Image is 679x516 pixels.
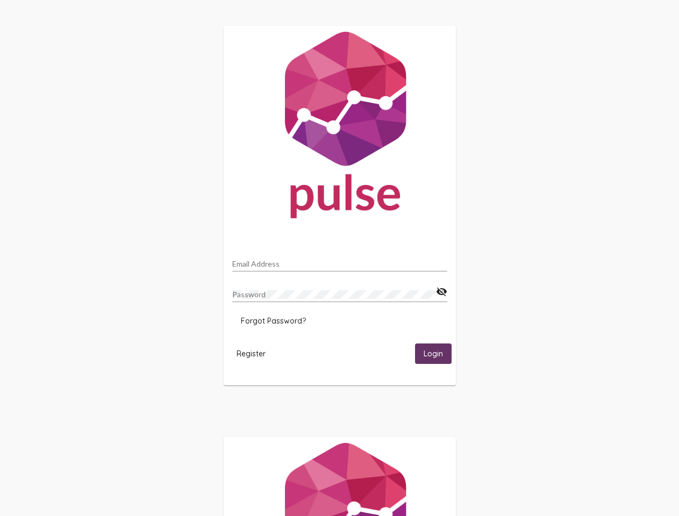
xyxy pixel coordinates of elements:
button: Login [415,343,452,363]
span: Login [424,349,443,359]
button: Forgot Password? [232,311,315,331]
span: Forgot Password? [241,316,306,326]
mat-icon: visibility_off [436,285,447,298]
button: Register [228,343,274,363]
span: Register [237,349,266,359]
img: Pulse For Good Logo [224,26,456,229]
